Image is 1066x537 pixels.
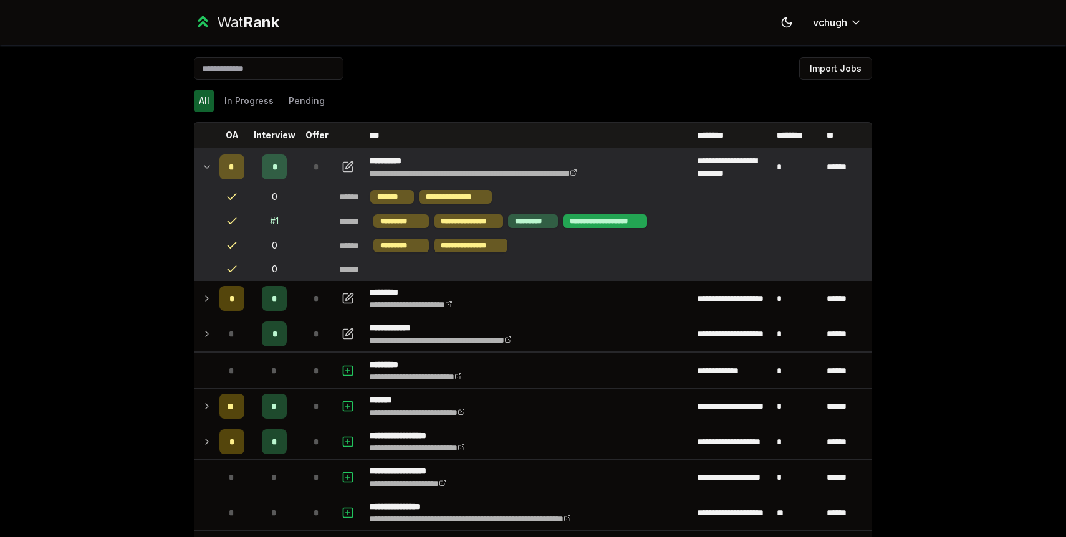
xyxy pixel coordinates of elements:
p: Offer [305,129,329,141]
button: In Progress [219,90,279,112]
div: # 1 [270,215,279,227]
p: Interview [254,129,295,141]
button: Import Jobs [799,57,872,80]
button: All [194,90,214,112]
button: Pending [284,90,330,112]
span: Rank [243,13,279,31]
p: OA [226,129,239,141]
span: vchugh [813,15,847,30]
button: vchugh [803,11,872,34]
td: 0 [249,258,299,280]
td: 0 [249,234,299,257]
a: WatRank [194,12,279,32]
div: Wat [217,12,279,32]
td: 0 [249,185,299,209]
